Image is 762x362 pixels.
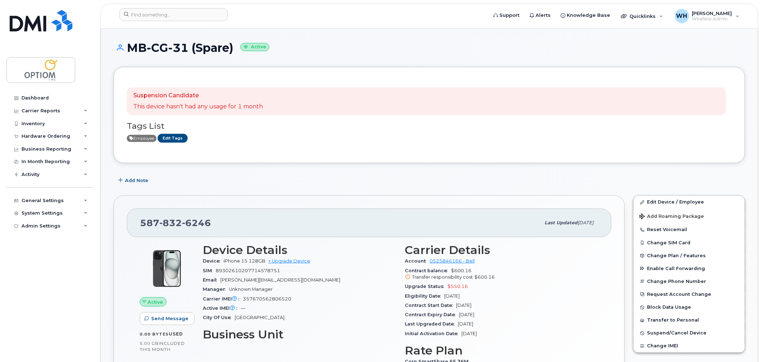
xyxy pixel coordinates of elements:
span: [DATE] [462,331,477,336]
h3: Business Unit [203,328,397,341]
span: 0.00 Bytes [140,332,169,337]
p: This device hasn't had any usage for 1 month [133,103,263,111]
span: [DATE] [578,220,594,225]
span: [DATE] [445,293,460,299]
button: Suspend/Cancel Device [634,327,745,339]
span: [PERSON_NAME][EMAIL_ADDRESS][DOMAIN_NAME] [220,277,340,283]
button: Add Note [114,174,154,187]
span: Last updated [545,220,578,225]
span: Send Message [151,315,188,322]
h3: Tags List [127,122,732,131]
span: [DATE] [459,312,475,317]
span: Change Plan / Features [647,253,706,258]
span: — [241,305,245,311]
small: Active [240,43,269,51]
h3: Device Details [203,244,397,256]
span: 6246 [182,217,211,228]
span: $600.16 [475,274,495,280]
span: Initial Activation Date [405,331,462,336]
span: $550.16 [448,284,468,289]
span: $600.16 [405,268,599,281]
button: Change Plan / Features [634,249,745,262]
img: iPhone_15_Black.png [145,247,188,290]
h3: Rate Plan [405,344,599,357]
h1: MB-CG-31 (Spare) [114,41,745,54]
button: Reset Voicemail [634,223,745,236]
p: Suspension Candidate [133,92,263,100]
span: [GEOGRAPHIC_DATA] [235,315,284,320]
span: Carrier IMEI [203,296,243,302]
button: Request Account Change [634,288,745,301]
span: Transfer responsibility cost [412,274,473,280]
span: [DATE] [456,303,472,308]
span: Eligibility Date [405,293,445,299]
button: Change SIM Card [634,236,745,249]
span: Email [203,277,220,283]
span: Active [127,135,157,142]
span: 5.00 GB [140,341,159,346]
a: Edit Tags [158,134,188,143]
span: Manager [203,287,229,292]
span: Suspend/Cancel Device [647,331,707,336]
a: 0525846166 - Bell [430,258,475,264]
span: Account [405,258,430,264]
span: Add Roaming Package [639,214,704,220]
span: City Of Use [203,315,235,320]
span: Last Upgraded Date [405,321,458,327]
span: SIM [203,268,216,273]
span: Enable Call Forwarding [647,266,705,271]
span: Upgrade Status [405,284,448,289]
span: Contract Start Date [405,303,456,308]
button: Change IMEI [634,339,745,352]
span: Device [203,258,224,264]
h3: Carrier Details [405,244,599,256]
span: 832 [159,217,182,228]
span: iPhone 15 128GB [224,258,265,264]
span: [DATE] [458,321,474,327]
button: Add Roaming Package [634,209,745,223]
span: Add Note [125,177,148,184]
span: Unknown Manager [229,287,273,292]
span: used [169,331,183,337]
button: Send Message [140,312,195,325]
span: Active [148,299,163,305]
span: Contract Expiry Date [405,312,459,317]
span: 89302610207714578751 [216,268,280,273]
span: Active IMEI [203,305,241,311]
span: Contract balance [405,268,451,273]
button: Change Phone Number [634,275,745,288]
button: Enable Call Forwarding [634,262,745,275]
span: 357670562806520 [243,296,291,302]
button: Block Data Usage [634,301,745,314]
a: + Upgrade Device [268,258,310,264]
span: included this month [140,341,185,352]
button: Transfer to Personal [634,314,745,327]
span: 587 [140,217,211,228]
a: Edit Device / Employee [634,196,745,209]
